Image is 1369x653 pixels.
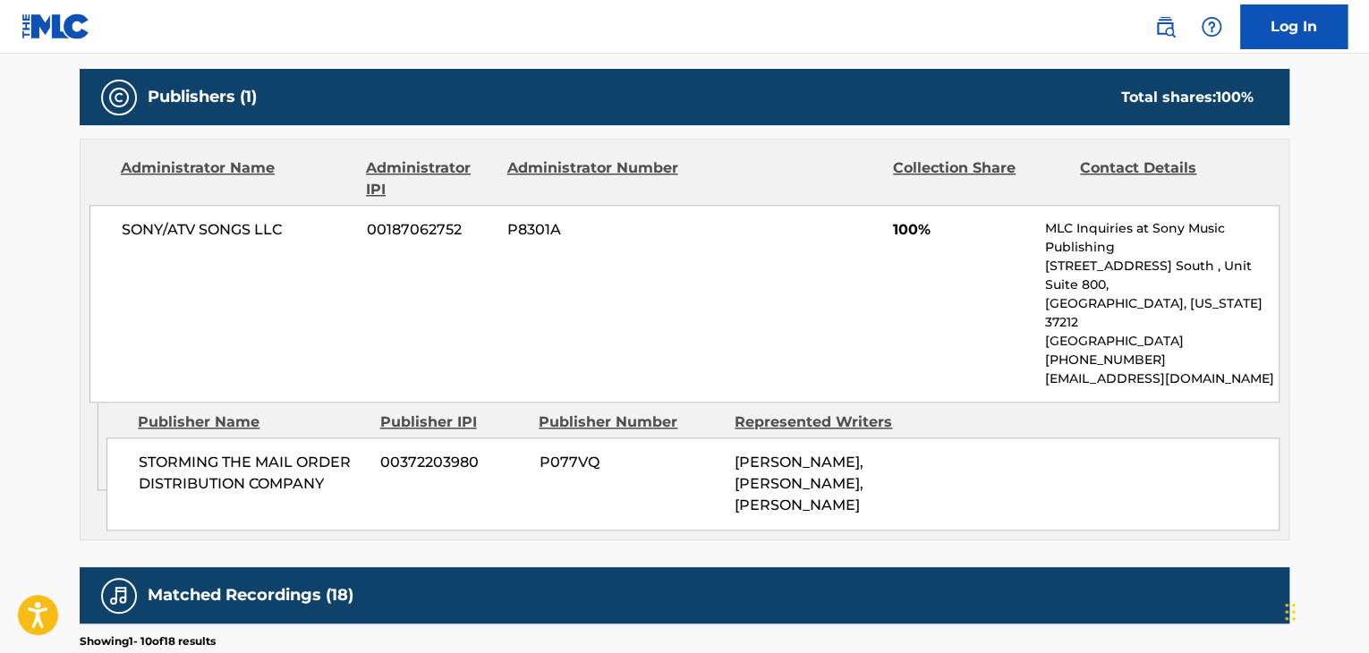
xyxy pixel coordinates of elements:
[148,585,353,606] h5: Matched Recordings (18)
[1194,9,1229,45] div: Help
[1045,332,1279,351] p: [GEOGRAPHIC_DATA]
[121,157,353,200] div: Administrator Name
[539,452,721,473] span: P077VQ
[148,87,257,107] h5: Publishers (1)
[1240,4,1348,49] a: Log In
[379,411,525,433] div: Publisher IPI
[21,13,90,39] img: MLC Logo
[1216,89,1254,106] span: 100 %
[1045,257,1279,294] p: [STREET_ADDRESS] South , Unit Suite 800,
[139,452,367,495] span: STORMING THE MAIL ORDER DISTRIBUTION COMPANY
[1045,219,1279,257] p: MLC Inquiries at Sony Music Publishing
[138,411,366,433] div: Publisher Name
[539,411,721,433] div: Publisher Number
[80,633,216,649] p: Showing 1 - 10 of 18 results
[1280,567,1369,653] iframe: Chat Widget
[1147,9,1183,45] a: Public Search
[735,454,863,513] span: [PERSON_NAME], [PERSON_NAME], [PERSON_NAME]
[1045,294,1279,332] p: [GEOGRAPHIC_DATA], [US_STATE] 37212
[1045,351,1279,369] p: [PHONE_NUMBER]
[1285,585,1296,639] div: Drag
[1080,157,1254,200] div: Contact Details
[366,157,493,200] div: Administrator IPI
[735,411,917,433] div: Represented Writers
[367,219,494,241] span: 00187062752
[122,219,353,241] span: SONY/ATV SONGS LLC
[380,452,525,473] span: 00372203980
[108,87,130,108] img: Publishers
[1154,16,1176,38] img: search
[1121,87,1254,108] div: Total shares:
[893,219,1032,241] span: 100%
[1045,369,1279,388] p: [EMAIL_ADDRESS][DOMAIN_NAME]
[108,585,130,606] img: Matched Recordings
[893,157,1067,200] div: Collection Share
[507,219,681,241] span: P8301A
[506,157,680,200] div: Administrator Number
[1201,16,1222,38] img: help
